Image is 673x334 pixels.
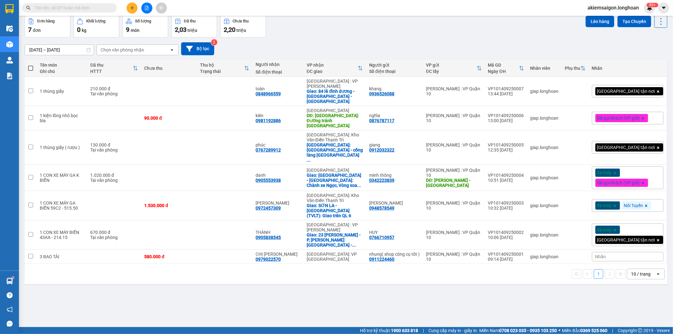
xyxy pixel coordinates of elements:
div: 0911224460 [369,257,394,262]
div: [GEOGRAPHIC_DATA]: Kho Văn Điển Thanh Trì [307,193,363,203]
div: [PERSON_NAME] : VP Quận 10 [426,86,482,96]
div: 0905838545 [256,235,281,240]
span: Miền Nam [479,327,557,334]
strong: 0369 525 060 [580,328,607,333]
div: 1 thùng giấy [40,89,84,94]
div: Tại văn phòng [90,91,138,96]
div: 3 BAO TẢI [40,254,84,259]
th: Toggle SortBy [304,60,366,77]
input: Select a date range. [25,45,94,55]
div: 0767289912 [256,147,281,152]
span: Đã gọi khách (VP gửi) [597,115,640,121]
div: VŨ NAM [369,200,420,206]
span: Xe máy [597,227,612,233]
button: Đã thu2,03 triệu [171,15,217,38]
div: VP101409250002 [488,230,524,235]
div: VP nhận [307,63,358,68]
th: Toggle SortBy [197,60,252,77]
span: đơn [33,28,41,33]
div: [GEOGRAPHIC_DATA] : VP [PERSON_NAME] [307,79,363,89]
div: [GEOGRAPHIC_DATA] [307,108,363,113]
div: VP101409250004 [488,173,524,178]
div: Tại văn phòng [90,235,138,240]
input: Tìm tên, số ĐT hoặc mã đơn [35,4,109,11]
div: VP101409250005 [488,142,524,147]
sup: 426 [646,3,658,7]
strong: 1900 633 818 [391,328,418,333]
div: Khối lượng [86,19,105,23]
img: warehouse-icon [6,278,13,284]
button: Chưa thu2,20 triệu [220,15,266,38]
span: Xe máy [597,203,612,208]
button: Đơn hàng7đơn [25,15,70,38]
span: ... [352,242,356,248]
div: 09:14 [DATE] [488,257,524,262]
button: caret-down [658,3,669,14]
div: minh thông [369,173,420,178]
span: 2,03 [175,26,186,33]
button: plus [127,3,138,14]
img: warehouse-icon [6,57,13,63]
div: toàn [256,86,300,91]
button: aim [156,3,167,14]
button: Khối lượng0kg [74,15,119,38]
button: file-add [141,3,152,14]
span: [GEOGRAPHIC_DATA] tận nơi [597,145,655,150]
div: Số lượng [135,19,151,23]
div: VP101409250007 [488,86,524,91]
div: Người gửi [369,63,420,68]
div: HUY [369,230,420,235]
div: 1 CON XE MÁY GA K BIỂN [40,173,84,183]
span: 0 [77,26,80,33]
div: 12:35 [DATE] [488,147,524,152]
div: kiên [256,113,300,118]
div: Ngày ĐH [488,69,519,74]
div: 13:44 [DATE] [488,91,524,96]
span: 2,20 [224,26,235,33]
sup: 2 [211,39,217,45]
button: Tạo Chuyến [617,16,651,27]
span: notification [7,307,13,313]
div: giap.longhoan [530,145,559,150]
span: | [423,327,424,334]
span: question-circle [7,292,13,298]
div: [PERSON_NAME] : VP Quận 10 [426,168,482,178]
div: Giao: Phú Yên - TP Tuy Hòa: Chành xe Ngọc, Vòng xoay Thuận Thảo Tuy Hoà QL 1A [307,173,363,188]
div: giap.longhoan [530,203,559,208]
th: Toggle SortBy [87,60,141,77]
img: logo-vxr [5,4,14,14]
div: giap.longhoan [530,232,559,237]
div: Người nhận [256,62,300,67]
div: 0981192886 [256,118,281,123]
div: [GEOGRAPHIC_DATA]: VP [GEOGRAPHIC_DATA] [307,252,363,262]
div: [GEOGRAPHIC_DATA]: Kho Văn Điển Thanh Trì [307,132,363,142]
span: message [7,321,13,327]
div: ĐC giao [307,69,358,74]
button: Số lượng9món [122,15,168,38]
span: Nối Tuyến [624,203,643,208]
div: Ghi chú [40,69,84,74]
img: solution-icon [6,73,13,79]
div: [PERSON_NAME] : VP Quận 10 [426,252,482,262]
div: HTTT [90,69,133,74]
div: 10:32 [DATE] [488,206,524,211]
div: Giao: 23 TRẦN THUYẾT - P, THỌ QUANG - SƠN TRÀ - ĐÀ NẴNG [307,232,363,248]
span: ... [357,183,361,188]
th: Toggle SortBy [485,60,527,77]
span: | [612,327,613,334]
div: 210.000 đ [90,86,138,91]
span: copyright [638,328,642,333]
div: Giao: 84 lê đình dương - hải châu - đà nẵng [307,89,363,104]
span: triệu [187,28,197,33]
div: Chưa thu [233,19,249,23]
div: 0766710957 [369,235,394,240]
div: Số điện thoại [369,69,420,74]
span: Cung cấp máy in - giấy in: [428,327,478,334]
span: Hỗ trợ kỹ thuật: [360,327,418,334]
div: 10:06 [DATE] [488,235,524,240]
div: 10:51 [DATE] [488,178,524,183]
img: warehouse-icon [6,25,13,32]
span: [GEOGRAPHIC_DATA] tận nơi [597,88,655,94]
div: danh [256,173,300,178]
div: giap.longhoan [530,89,559,94]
